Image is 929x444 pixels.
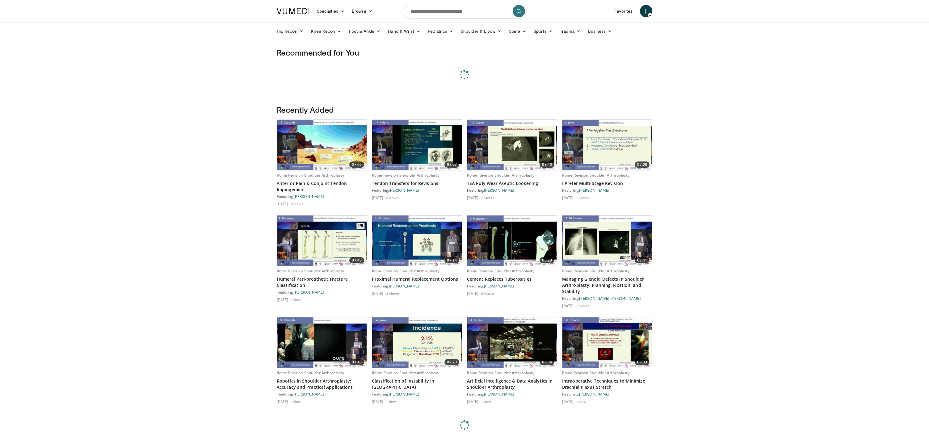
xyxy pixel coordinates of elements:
[576,399,586,404] li: 1 view
[273,25,307,37] a: Hip Recon
[562,195,575,200] li: [DATE]
[277,399,290,404] li: [DATE]
[372,216,462,266] img: 3d690308-9757-4d1f-b0cf-d2daa646b20c.620x360_q85_upscale.jpg
[389,392,419,396] a: [PERSON_NAME]
[467,195,480,200] li: [DATE]
[530,25,557,37] a: Sports
[562,317,652,368] img: 79664923-6c7d-4073-92b0-8b70bf8165f2.620x360_q85_upscale.jpg
[294,392,324,396] a: [PERSON_NAME]
[277,216,367,266] img: c89197b7-361e-43d5-a86e-0b48a5cfb5ba.620x360_q85_upscale.jpg
[372,195,385,200] li: [DATE]
[484,284,514,288] a: [PERSON_NAME]
[562,216,652,266] a: 07:41
[291,201,304,206] li: 9 views
[277,276,367,288] a: Humeral Peri-prosthetic Fracture Classification
[372,268,439,274] a: Rome Revision Shoulder Arthroplasty
[562,303,575,308] li: [DATE]
[556,25,584,37] a: Trauma
[291,297,301,302] li: 1 view
[579,392,609,396] a: [PERSON_NAME]
[372,378,462,390] a: Classification of Instability in [GEOGRAPHIC_DATA]
[372,291,385,296] li: [DATE]
[277,378,367,390] a: Robotics in Shoulder Arthroplasty: Accuracy and Practical Applications
[481,291,494,296] li: 6 views
[457,25,505,37] a: Shoulder & Elbow
[444,257,459,263] span: 07:14
[444,161,459,168] span: 08:07
[467,392,557,396] div: Featuring:
[277,8,309,14] img: VuMedi Logo
[277,173,344,178] a: Rome Revision Shoulder Arthroplasty
[467,216,557,266] img: 8042dcb6-8246-440b-96e3-b3fdfd60ef0a.620x360_q85_upscale.jpg
[277,120,367,170] a: 07:06
[467,180,557,186] a: TSA Poly Wear Aseptic Loosening
[386,195,399,200] li: 6 views
[403,4,526,19] input: Search topics, interventions
[277,201,290,206] li: [DATE]
[467,120,557,170] img: b9682281-d191-4971-8e2c-52cd21f8feaa.620x360_q85_upscale.jpg
[389,188,419,192] a: [PERSON_NAME]
[576,195,589,200] li: 3 views
[540,161,554,168] span: 08:40
[562,399,575,404] li: [DATE]
[372,317,462,368] a: 07:20
[277,290,367,295] div: Featuring:
[635,359,649,365] span: 07:33
[467,378,557,390] a: Artificial Intelligence & Data Analytics in Shoulder Arthroplasty
[467,317,557,368] a: 08:34
[313,5,348,17] a: Specialties
[372,180,462,186] a: Tendon Transfers for Revisions
[372,216,462,266] a: 07:14
[372,120,462,170] a: 08:07
[562,268,629,274] a: Rome Revision Shoulder Arthroplasty
[540,359,554,365] span: 08:34
[562,216,652,266] img: 20d82a31-24c1-4cf8-8505-f6583b54eaaf.620x360_q85_upscale.jpg
[562,120,652,170] a: 07:08
[484,188,514,192] a: [PERSON_NAME]
[640,5,652,17] a: I
[372,188,462,193] div: Featuring:
[277,180,367,193] a: Anterior Pain & Conjoint Tendon Impingement
[386,291,399,296] li: 3 views
[386,399,396,404] li: 1 view
[277,105,652,115] h3: Recently Added
[372,392,462,396] div: Featuring:
[372,173,439,178] a: Rome Revision Shoulder Arthroplasty
[277,297,290,302] li: [DATE]
[294,194,324,199] a: [PERSON_NAME]
[349,161,364,168] span: 07:06
[345,25,385,37] a: Foot & Ankle
[277,194,367,199] div: Featuring:
[467,399,480,404] li: [DATE]
[372,276,462,282] a: Proximal Humeral Replacement Options
[562,173,629,178] a: Rome Revision Shoulder Arthroplasty
[467,276,557,282] a: Cement Replaces Tuberosities
[467,173,534,178] a: Rome Revision Shoulder Arthroplasty
[484,392,514,396] a: [PERSON_NAME]
[579,296,641,300] a: [PERSON_NAME] [PERSON_NAME]
[349,359,364,365] span: 07:18
[467,370,534,375] a: Rome Revision Shoulder Arthroplasty
[467,283,557,288] div: Featuring:
[635,257,649,263] span: 07:41
[389,284,419,288] a: [PERSON_NAME]
[424,25,457,37] a: Pediatrics
[294,290,324,294] a: [PERSON_NAME]
[372,120,462,170] img: f121adf3-8f2a-432a-ab04-b981073a2ae5.620x360_q85_upscale.jpg
[635,161,649,168] span: 07:08
[277,120,367,170] img: 8037028b-5014-4d38-9a8c-71d966c81743.620x360_q85_upscale.jpg
[562,120,652,170] img: a3fe917b-418f-4b37-ad2e-b0d12482d850.620x360_q85_upscale.jpg
[277,392,367,396] div: Featuring:
[467,188,557,193] div: Featuring:
[444,359,459,365] span: 07:20
[467,120,557,170] a: 08:40
[579,188,609,192] a: [PERSON_NAME]
[562,392,652,396] div: Featuring:
[576,303,589,308] li: 3 views
[384,25,424,37] a: Hand & Wrist
[372,399,385,404] li: [DATE]
[467,291,480,296] li: [DATE]
[584,25,616,37] a: Business
[505,25,530,37] a: Spine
